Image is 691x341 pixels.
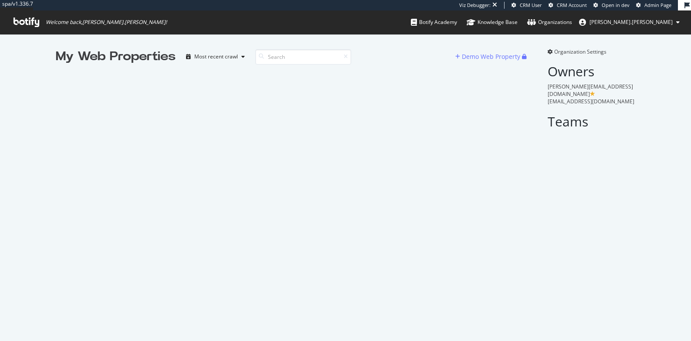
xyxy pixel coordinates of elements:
span: Welcome back, [PERSON_NAME].[PERSON_NAME] ! [46,19,167,26]
div: Most recent crawl [194,54,238,59]
a: Botify Academy [411,10,457,34]
a: Open in dev [593,2,630,9]
span: [EMAIL_ADDRESS][DOMAIN_NAME] [548,98,634,105]
div: Knowledge Base [467,18,518,27]
span: CRM Account [557,2,587,8]
a: CRM User [511,2,542,9]
div: Organizations [527,18,572,27]
button: Demo Web Property [455,50,522,64]
h2: Owners [548,64,635,78]
div: Demo Web Property [462,52,520,61]
span: Organization Settings [554,48,606,55]
span: CRM User [520,2,542,8]
a: Organizations [527,10,572,34]
h2: Teams [548,114,635,129]
span: Open in dev [602,2,630,8]
div: Botify Academy [411,18,457,27]
span: [PERSON_NAME][EMAIL_ADDRESS][DOMAIN_NAME] [548,83,633,98]
div: Viz Debugger: [459,2,491,9]
span: Admin Page [644,2,671,8]
div: My Web Properties [56,48,176,65]
a: Knowledge Base [467,10,518,34]
button: Most recent crawl [183,50,248,64]
a: Demo Web Property [455,53,522,60]
a: Admin Page [636,2,671,9]
button: [PERSON_NAME].[PERSON_NAME] [572,15,687,29]
a: CRM Account [549,2,587,9]
input: Search [255,49,351,65]
span: emma.mcgillis [589,18,673,26]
